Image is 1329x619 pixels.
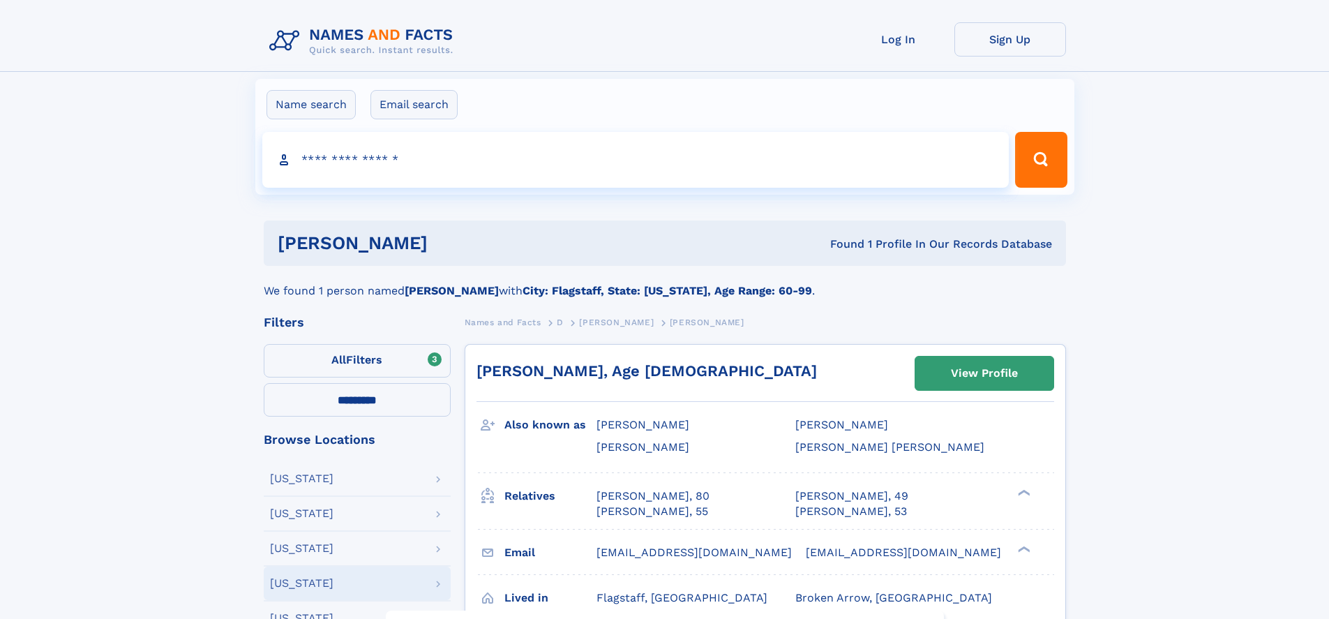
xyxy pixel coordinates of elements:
[270,543,333,554] div: [US_STATE]
[278,234,629,252] h1: [PERSON_NAME]
[1014,488,1031,497] div: ❯
[264,22,465,60] img: Logo Names and Facts
[596,418,689,431] span: [PERSON_NAME]
[557,313,564,331] a: D
[270,578,333,589] div: [US_STATE]
[504,541,596,565] h3: Email
[557,318,564,327] span: D
[264,433,451,446] div: Browse Locations
[264,316,451,329] div: Filters
[596,504,708,519] a: [PERSON_NAME], 55
[806,546,1001,559] span: [EMAIL_ADDRESS][DOMAIN_NAME]
[465,313,541,331] a: Names and Facts
[1014,544,1031,553] div: ❯
[262,132,1009,188] input: search input
[795,440,984,454] span: [PERSON_NAME] [PERSON_NAME]
[266,90,356,119] label: Name search
[523,284,812,297] b: City: Flagstaff, State: [US_STATE], Age Range: 60-99
[795,504,907,519] a: [PERSON_NAME], 53
[951,357,1018,389] div: View Profile
[264,266,1066,299] div: We found 1 person named with .
[405,284,499,297] b: [PERSON_NAME]
[270,473,333,484] div: [US_STATE]
[795,489,908,504] a: [PERSON_NAME], 49
[795,418,888,431] span: [PERSON_NAME]
[504,484,596,508] h3: Relatives
[596,440,689,454] span: [PERSON_NAME]
[579,318,654,327] span: [PERSON_NAME]
[504,586,596,610] h3: Lived in
[476,362,817,380] a: [PERSON_NAME], Age [DEMOGRAPHIC_DATA]
[1015,132,1067,188] button: Search Button
[370,90,458,119] label: Email search
[915,357,1053,390] a: View Profile
[596,489,709,504] a: [PERSON_NAME], 80
[596,591,767,604] span: Flagstaff, [GEOGRAPHIC_DATA]
[270,508,333,519] div: [US_STATE]
[670,318,744,327] span: [PERSON_NAME]
[795,591,992,604] span: Broken Arrow, [GEOGRAPHIC_DATA]
[629,237,1052,252] div: Found 1 Profile In Our Records Database
[843,22,954,57] a: Log In
[331,353,346,366] span: All
[954,22,1066,57] a: Sign Up
[579,313,654,331] a: [PERSON_NAME]
[504,413,596,437] h3: Also known as
[596,546,792,559] span: [EMAIL_ADDRESS][DOMAIN_NAME]
[264,344,451,378] label: Filters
